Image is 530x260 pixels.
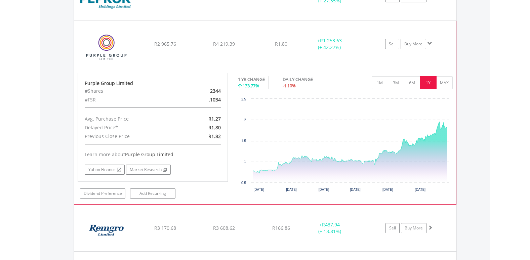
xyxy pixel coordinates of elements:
[436,76,453,89] button: MAX
[85,80,221,87] div: Purple Group Limited
[243,83,259,89] span: 133.77%
[385,39,399,49] a: Sell
[80,95,177,104] div: #FSR
[401,223,426,233] a: Buy More
[253,188,264,191] text: [DATE]
[372,76,388,89] button: 1M
[241,181,246,185] text: 0.5
[80,87,177,95] div: #Shares
[283,83,296,89] span: -1.10%
[213,225,235,231] span: R3 608.62
[77,213,135,250] img: EQU.ZA.REM.png
[208,116,221,122] span: R1.27
[238,76,265,83] div: 1 YR CHANGE
[208,133,221,139] span: R1.82
[388,76,404,89] button: 3M
[244,160,246,164] text: 1
[320,37,342,44] span: R1 253.63
[80,123,177,132] div: Delayed Price*
[126,165,171,175] a: Market Research
[154,41,176,47] span: R2 965.76
[401,39,426,49] a: Buy More
[322,221,340,228] span: R437.94
[272,225,290,231] span: R166.86
[85,151,221,158] div: Learn more about
[286,188,297,191] text: [DATE]
[304,221,355,235] div: + (+ 13.81%)
[304,37,355,51] div: + (+ 42.27%)
[213,41,235,47] span: R4 219.39
[238,95,452,196] svg: Interactive chart
[177,95,226,104] div: .1034
[85,165,125,175] a: Yahoo Finance
[208,124,221,131] span: R1.80
[238,95,453,196] div: Chart. Highcharts interactive chart.
[385,223,400,233] a: Sell
[154,225,176,231] span: R3 170.68
[420,76,437,89] button: 1Y
[80,132,177,141] div: Previous Close Price
[319,188,329,191] text: [DATE]
[78,30,135,65] img: EQU.ZA.PPE.png
[275,41,287,47] span: R1.80
[241,97,246,101] text: 2.5
[80,188,125,199] a: Dividend Preference
[382,188,393,191] text: [DATE]
[241,139,246,143] text: 1.5
[415,188,426,191] text: [DATE]
[125,151,173,158] span: Purple Group Limited
[404,76,420,89] button: 6M
[244,118,246,122] text: 2
[130,188,175,199] a: Add Recurring
[80,115,177,123] div: Avg. Purchase Price
[350,188,361,191] text: [DATE]
[283,76,336,83] div: DAILY CHANGE
[177,87,226,95] div: 2344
